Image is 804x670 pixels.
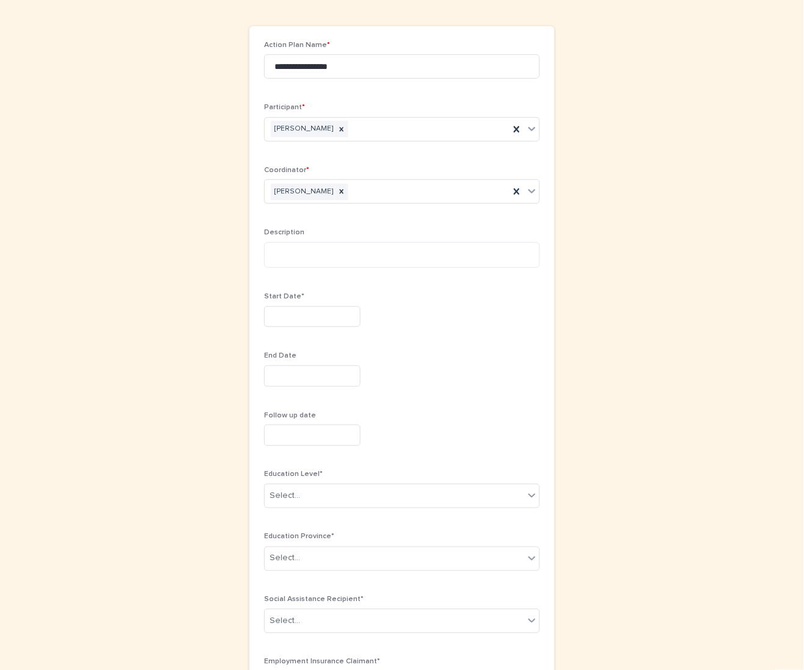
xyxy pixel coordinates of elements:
[270,552,300,565] div: Select...
[264,596,364,603] span: Social Assistance Recipient*
[264,104,305,111] span: Participant
[264,658,380,666] span: Employment Insurance Claimant*
[264,412,316,419] span: Follow up date
[264,352,296,359] span: End Date
[271,121,335,137] div: [PERSON_NAME]
[271,184,335,200] div: [PERSON_NAME]
[270,490,300,503] div: Select...
[264,533,334,541] span: Education Province*
[270,615,300,628] div: Select...
[264,229,304,236] span: Description
[264,293,304,300] span: Start Date*
[264,41,330,49] span: Action Plan Name
[264,167,309,174] span: Coordinator
[264,471,323,478] span: Education Level*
